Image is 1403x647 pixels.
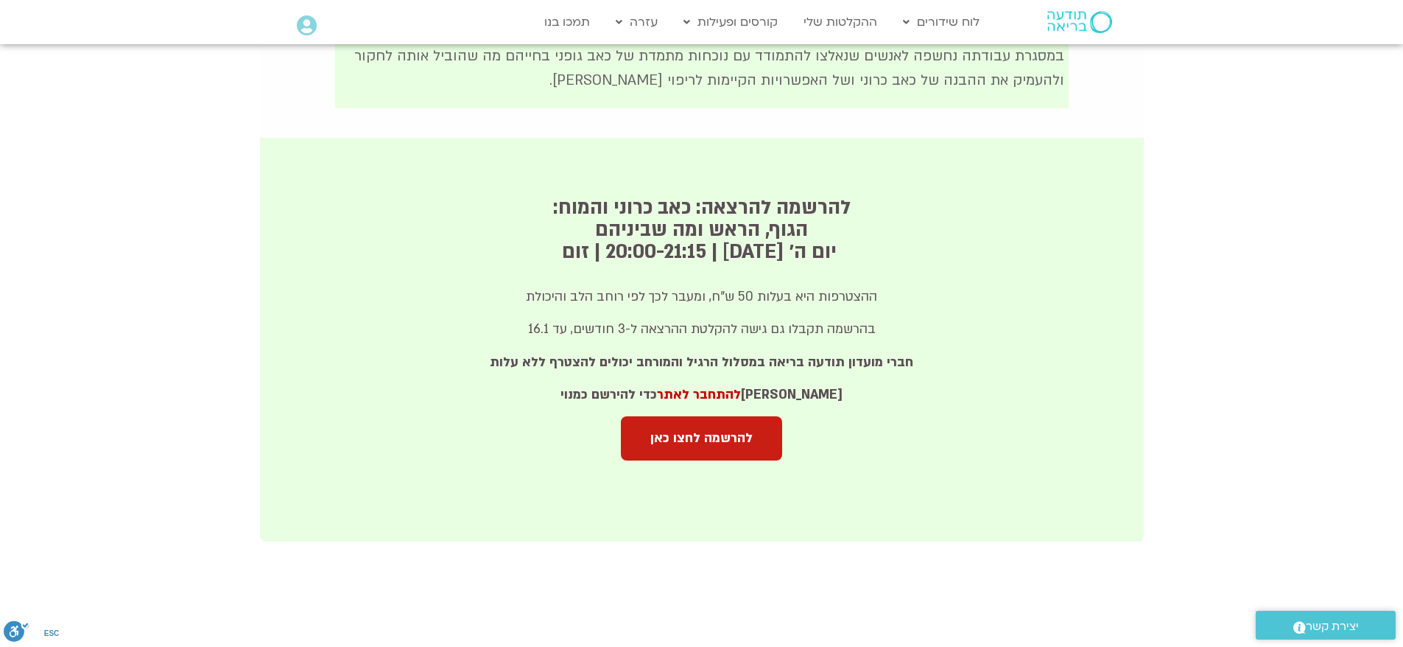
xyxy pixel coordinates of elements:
[676,8,785,36] a: קורסים ופעילות
[650,431,753,446] span: להרשמה לחצו כאן
[537,8,597,36] a: תמכו בנו
[560,386,843,403] strong: [PERSON_NAME] כדי להירשם כמנוי
[621,416,782,461] a: להרשמה לחצו כאן
[472,286,932,308] p: ההצטרפות היא בעלות 50 ש"ח, ומעבר לכך לפי רוחב הלב והיכולת
[1047,11,1112,33] img: תודעה בריאה
[1256,611,1396,640] a: יצירת קשר
[472,318,932,340] p: בהרשמה תקבלו גם גישה להקלטת ההרצאה ל-3 חודשים, עד 16.1
[796,8,885,36] a: ההקלטות שלי
[608,8,665,36] a: עזרה
[1306,617,1359,637] span: יצירת קשר
[896,8,987,36] a: לוח שידורים
[472,197,932,263] h2: להרשמה להרצאה: כאב כרוני והמוח: הגוף, הראש ומה שביניהם ​ יום ה׳ [DATE] | 20:00-21:15 | זום​
[657,386,741,403] a: להתחבר לאתר
[490,354,913,371] strong: חברי מועדון תודעה בריאה במסלול הרגיל והמורחב יכולים להצטרף ללא עלות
